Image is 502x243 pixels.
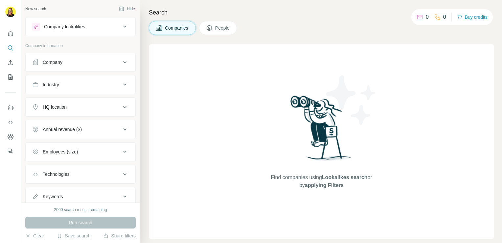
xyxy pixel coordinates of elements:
button: Save search [57,232,90,239]
h4: Search [149,8,494,17]
span: Companies [165,25,189,31]
button: Employees (size) [26,144,135,160]
span: applying Filters [305,182,344,188]
button: Quick start [5,28,16,40]
button: Clear [25,232,44,239]
button: Hide [114,4,140,14]
button: Annual revenue ($) [26,121,135,137]
p: 0 [426,13,429,21]
button: Use Surfe API [5,116,16,128]
div: Annual revenue ($) [43,126,82,133]
button: Keywords [26,189,135,204]
div: Keywords [43,193,63,200]
button: Industry [26,77,135,93]
div: Employees (size) [43,148,78,155]
button: Use Surfe on LinkedIn [5,102,16,114]
img: Surfe Illustration - Woman searching with binoculars [287,94,356,167]
span: Find companies using or by [269,174,374,189]
button: Enrich CSV [5,57,16,68]
button: Share filters [103,232,136,239]
button: Technologies [26,166,135,182]
span: People [215,25,230,31]
p: Company information [25,43,136,49]
button: HQ location [26,99,135,115]
button: Buy credits [457,13,488,22]
img: Avatar [5,7,16,17]
div: Industry [43,81,59,88]
img: Surfe Illustration - Stars [322,70,381,130]
div: New search [25,6,46,12]
button: Company lookalikes [26,19,135,35]
button: Feedback [5,145,16,157]
div: Technologies [43,171,70,177]
div: Company [43,59,62,66]
div: Company lookalikes [44,23,85,30]
p: 0 [443,13,446,21]
div: HQ location [43,104,67,110]
div: 2000 search results remaining [54,207,107,213]
button: My lists [5,71,16,83]
button: Search [5,42,16,54]
span: Lookalikes search [322,175,368,180]
button: Dashboard [5,131,16,143]
button: Company [26,54,135,70]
